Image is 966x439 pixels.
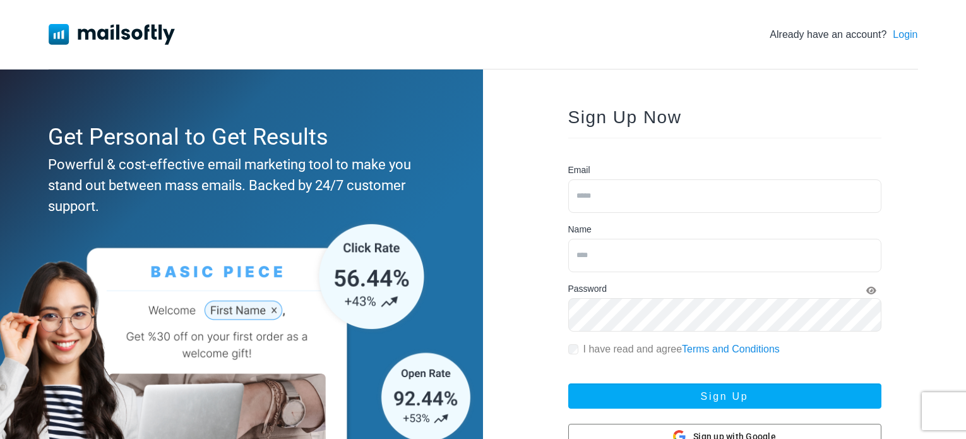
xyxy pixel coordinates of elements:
[568,383,881,409] button: Sign Up
[893,27,917,42] a: Login
[49,24,175,44] img: Mailsoftly
[48,154,429,217] div: Powerful & cost-effective email marketing tool to make you stand out between mass emails. Backed ...
[682,344,780,354] a: Terms and Conditions
[568,223,592,236] label: Name
[568,282,607,296] label: Password
[770,27,917,42] div: Already have an account?
[583,342,780,357] label: I have read and agree
[866,286,876,295] i: Show Password
[48,120,429,154] div: Get Personal to Get Results
[568,164,590,177] label: Email
[568,107,682,127] span: Sign Up Now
